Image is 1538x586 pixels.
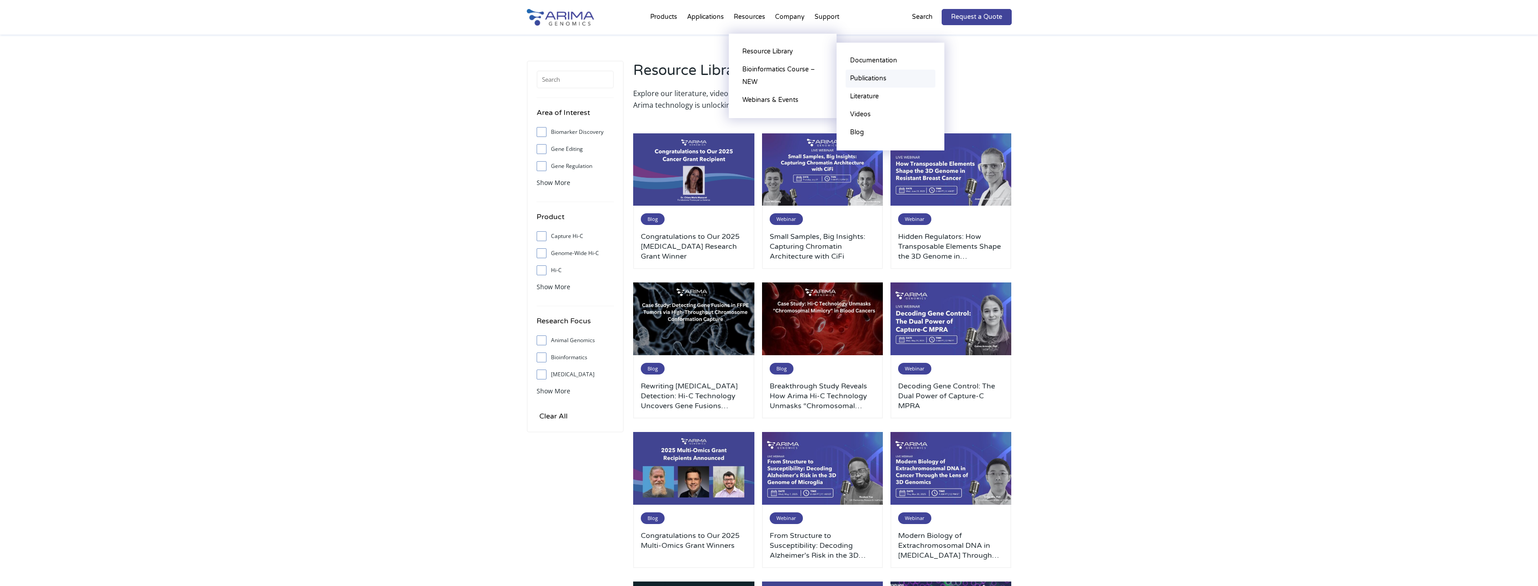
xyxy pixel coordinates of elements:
[898,531,1004,560] a: Modern Biology of Extrachromosomal DNA in [MEDICAL_DATA] Through the Lens of 3D Genomics
[537,368,614,381] label: [MEDICAL_DATA]
[633,133,754,206] img: genome-assembly-grant-2025-500x300.png
[633,432,754,505] img: 2025-multi-omics-grant-winners-500x300.jpg
[738,43,828,61] a: Resource Library
[537,211,614,229] h4: Product
[537,410,570,423] input: Clear All
[537,229,614,243] label: Capture Hi-C
[633,61,818,88] h2: Resource Library
[762,133,883,206] img: July-2025-webinar-3-500x300.jpg
[633,88,818,111] p: Explore our literature, videos, blogs to learn how Arima technology is unlocking new biological i...
[890,133,1012,206] img: Use-This-For-Webinar-Images-1-500x300.jpg
[641,213,665,225] span: Blog
[537,351,614,364] label: Bioinformatics
[527,9,594,26] img: Arima-Genomics-logo
[942,9,1012,25] a: Request a Quote
[770,512,803,524] span: Webinar
[770,531,876,560] a: From Structure to Susceptibility: Decoding Alzheimer’s Risk in the 3D Genome of [MEDICAL_DATA]
[898,363,931,375] span: Webinar
[890,432,1012,505] img: March-2025-Webinar-1-500x300.jpg
[537,247,614,260] label: Genome-Wide Hi-C
[890,282,1012,355] img: Use-This-For-Webinar-Images-500x300.jpg
[762,282,883,355] img: Arima-March-Blog-Post-Banner-1-500x300.jpg
[738,91,828,109] a: Webinars & Events
[641,232,747,261] a: Congratulations to Our 2025 [MEDICAL_DATA] Research Grant Winner
[537,387,570,395] span: Show More
[912,11,933,23] p: Search
[846,70,935,88] a: Publications
[633,282,754,355] img: Arima-March-Blog-Post-Banner-2-500x300.jpg
[738,61,828,91] a: Bioinformatics Course – NEW
[641,363,665,375] span: Blog
[770,232,876,261] a: Small Samples, Big Insights: Capturing Chromatin Architecture with CiFi
[537,334,614,347] label: Animal Genomics
[846,52,935,70] a: Documentation
[641,381,747,411] a: Rewriting [MEDICAL_DATA] Detection: Hi-C Technology Uncovers Gene Fusions Missed by Standard Methods
[537,264,614,277] label: Hi-C
[846,106,935,123] a: Videos
[537,159,614,173] label: Gene Regulation
[846,123,935,141] a: Blog
[537,70,614,88] input: Search
[770,363,793,375] span: Blog
[537,107,614,125] h4: Area of Interest
[898,213,931,225] span: Webinar
[537,282,570,291] span: Show More
[762,432,883,505] img: May-9-2025-Webinar-2-500x300.jpg
[770,381,876,411] a: Breakthrough Study Reveals How Arima Hi-C Technology Unmasks “Chromosomal Mimicry” in Blood Cancers
[846,88,935,106] a: Literature
[641,512,665,524] span: Blog
[537,142,614,156] label: Gene Editing
[537,315,614,334] h4: Research Focus
[770,213,803,225] span: Webinar
[898,232,1004,261] a: Hidden Regulators: How Transposable Elements Shape the 3D Genome in [GEOGRAPHIC_DATA] [MEDICAL_DATA]
[537,178,570,187] span: Show More
[898,512,931,524] span: Webinar
[898,381,1004,411] a: Decoding Gene Control: The Dual Power of Capture-C MPRA
[537,125,614,139] label: Biomarker Discovery
[641,531,747,560] a: Congratulations to Our 2025 Multi-Omics Grant Winners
